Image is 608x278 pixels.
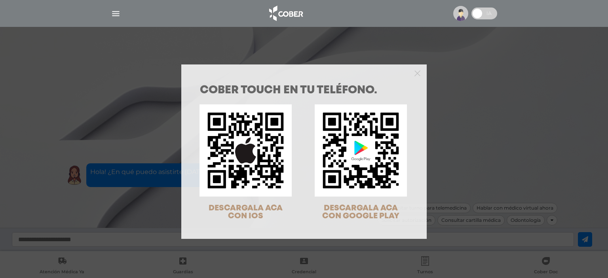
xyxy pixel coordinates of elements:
span: DESCARGALA ACA CON IOS [209,204,283,220]
img: qr-code [315,104,407,197]
img: qr-code [199,104,292,197]
button: Close [414,69,420,76]
h1: COBER TOUCH en tu teléfono. [200,85,408,96]
span: DESCARGALA ACA CON GOOGLE PLAY [322,204,399,220]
